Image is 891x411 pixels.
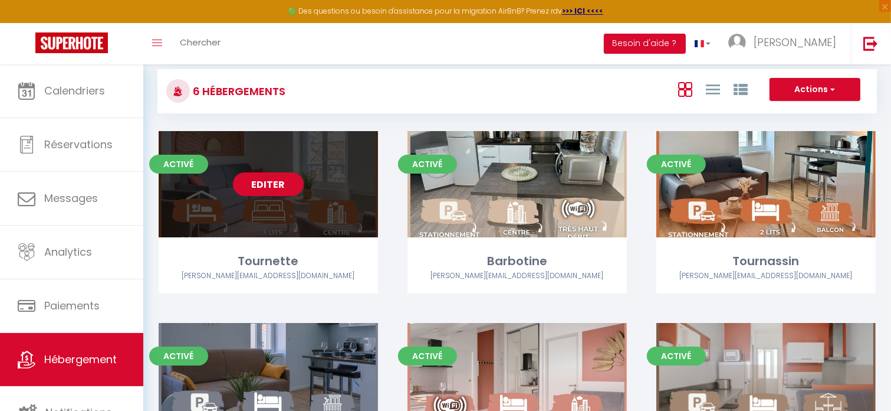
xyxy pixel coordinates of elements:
[734,79,748,99] a: Vue par Groupe
[562,6,603,16] a: >>> ICI <<<<
[180,36,221,48] span: Chercher
[754,35,836,50] span: [PERSON_NAME]
[44,137,113,152] span: Réservations
[44,352,117,367] span: Hébergement
[407,252,627,270] div: Barbotine
[159,270,378,282] div: Airbnb
[647,155,706,174] span: Activé
[159,252,378,270] div: Tournette
[44,298,100,313] span: Paiements
[190,78,285,105] h3: 6 Hébergements
[407,270,627,282] div: Airbnb
[35,32,108,53] img: Super Booking
[728,34,746,51] img: ...
[171,23,229,64] a: Chercher
[706,79,720,99] a: Vue en Liste
[149,347,208,366] span: Activé
[656,270,876,282] div: Airbnb
[149,155,208,174] span: Activé
[863,36,878,51] img: logout
[719,23,851,64] a: ... [PERSON_NAME]
[44,191,98,206] span: Messages
[604,34,686,54] button: Besoin d'aide ?
[44,244,92,259] span: Analytics
[44,83,105,98] span: Calendriers
[647,347,706,366] span: Activé
[770,78,860,102] button: Actions
[398,155,457,174] span: Activé
[678,79,692,99] a: Vue en Box
[656,252,876,270] div: Tournassin
[398,347,457,366] span: Activé
[233,172,304,196] a: Editer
